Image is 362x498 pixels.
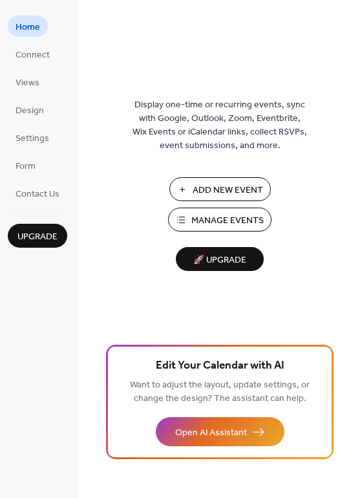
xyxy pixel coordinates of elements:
[156,417,284,446] button: Open AI Assistant
[16,21,40,34] span: Home
[16,160,36,173] span: Form
[16,76,39,90] span: Views
[193,184,263,197] span: Add New Event
[8,127,57,148] a: Settings
[130,376,310,407] span: Want to adjust the layout, update settings, or change the design? The assistant can help.
[8,99,52,120] a: Design
[184,252,256,269] span: 🚀 Upgrade
[169,177,271,201] button: Add New Event
[191,214,264,228] span: Manage Events
[16,188,59,201] span: Contact Us
[133,98,307,153] span: Display one-time or recurring events, sync with Google, Outlook, Zoom, Eventbrite, Wix Events or ...
[156,357,284,375] span: Edit Your Calendar with AI
[8,224,67,248] button: Upgrade
[8,43,58,65] a: Connect
[175,426,247,440] span: Open AI Assistant
[8,155,43,176] a: Form
[16,104,44,118] span: Design
[16,49,50,62] span: Connect
[176,247,264,271] button: 🚀 Upgrade
[16,132,49,146] span: Settings
[17,230,58,244] span: Upgrade
[168,208,271,232] button: Manage Events
[8,16,48,37] a: Home
[8,71,47,92] a: Views
[8,182,67,204] a: Contact Us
